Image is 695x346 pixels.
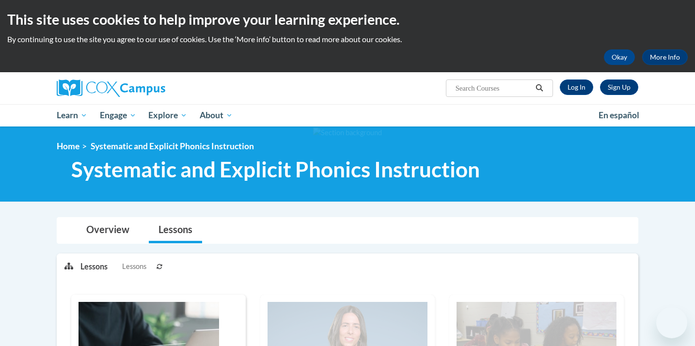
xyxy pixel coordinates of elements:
a: Engage [94,104,142,126]
p: By continuing to use the site you agree to our use of cookies. Use the ‘More info’ button to read... [7,34,688,45]
div: Main menu [42,104,653,126]
span: En español [599,110,639,120]
iframe: Button to launch messaging window [656,307,687,338]
a: Home [57,141,79,151]
a: Learn [50,104,94,126]
span: Systematic and Explicit Phonics Instruction [91,141,254,151]
span: Explore [148,110,187,121]
input: Search Courses [455,82,532,94]
a: Explore [142,104,193,126]
img: Cox Campus [57,79,165,97]
span: About [200,110,233,121]
span: Lessons [122,261,146,272]
button: Search [532,82,547,94]
img: Section background [313,127,382,138]
span: Learn [57,110,87,121]
a: About [193,104,239,126]
a: En español [592,105,646,126]
a: Lessons [149,218,202,243]
span: Systematic and Explicit Phonics Instruction [71,157,480,182]
a: Log In [560,79,593,95]
a: Overview [77,218,139,243]
button: Okay [604,49,635,65]
h2: This site uses cookies to help improve your learning experience. [7,10,688,29]
a: Cox Campus [57,79,241,97]
p: Lessons [80,261,108,272]
a: Register [600,79,638,95]
span: Engage [100,110,136,121]
a: More Info [642,49,688,65]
